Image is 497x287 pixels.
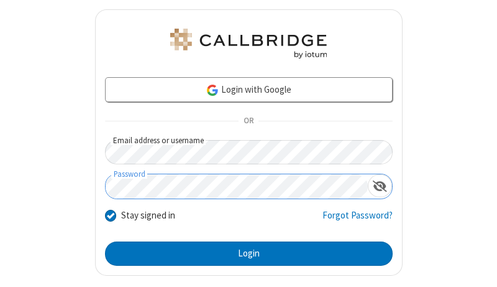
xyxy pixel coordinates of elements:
[121,209,175,223] label: Stay signed in
[106,174,368,199] input: Password
[368,174,392,197] div: Show password
[466,255,488,278] iframe: Chat
[322,209,393,232] a: Forgot Password?
[105,242,393,266] button: Login
[239,113,258,130] span: OR
[105,77,393,102] a: Login with Google
[206,83,219,97] img: google-icon.png
[105,140,393,164] input: Email address or username
[168,29,329,59] img: Astra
